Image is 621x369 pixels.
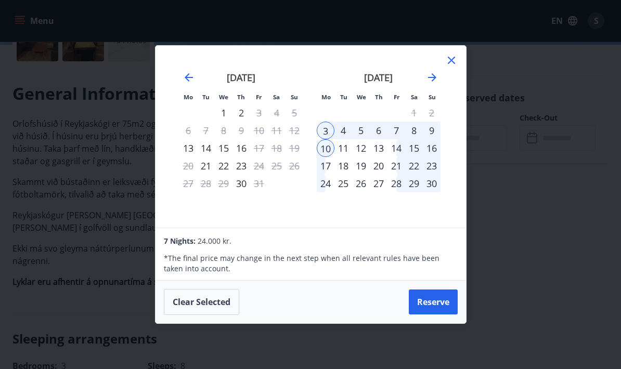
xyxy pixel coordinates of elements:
[334,139,352,157] td: Choose Tuesday, November 11, 2025 as your check-in date. It’s available.
[232,175,250,192] div: Only check in available
[364,71,393,84] strong: [DATE]
[164,253,457,274] p: * The final price may change in the next step when all relevant rules have been taken into account.
[232,104,250,122] div: 2
[215,157,232,175] div: 22
[215,157,232,175] td: Choose Wednesday, October 22, 2025 as your check-in date. It’s available.
[423,139,441,157] td: Choose Sunday, November 16, 2025 as your check-in date. It’s available.
[429,93,436,101] small: Su
[317,157,334,175] div: 17
[405,157,423,175] td: Choose Saturday, November 22, 2025 as your check-in date. It’s available.
[334,122,352,139] td: Selected. Tuesday, November 4, 2025
[334,175,352,192] td: Choose Tuesday, November 25, 2025 as your check-in date. It’s available.
[250,175,268,192] td: Choose Friday, October 31, 2025 as your check-in date. It’s available.
[352,157,370,175] td: Choose Wednesday, November 19, 2025 as your check-in date. It’s available.
[250,139,268,157] td: Choose Friday, October 17, 2025 as your check-in date. It’s available.
[202,93,210,101] small: Tu
[370,157,387,175] td: Choose Thursday, November 20, 2025 as your check-in date. It’s available.
[215,104,232,122] div: 1
[219,93,228,101] small: We
[405,175,423,192] td: Choose Saturday, November 29, 2025 as your check-in date. It’s available.
[197,139,215,157] div: 14
[370,175,387,192] td: Choose Thursday, November 27, 2025 as your check-in date. It’s available.
[423,122,441,139] td: Selected. Sunday, November 9, 2025
[352,175,370,192] div: 26
[215,175,232,192] td: Not available. Wednesday, October 29, 2025
[405,122,423,139] div: 8
[179,122,197,139] td: Not available. Monday, October 6, 2025
[179,175,197,192] td: Not available. Monday, October 27, 2025
[317,175,334,192] td: Choose Monday, November 24, 2025 as your check-in date. It’s available.
[387,122,405,139] td: Selected. Friday, November 7, 2025
[232,175,250,192] td: Choose Thursday, October 30, 2025 as your check-in date. It’s available.
[215,122,232,139] td: Not available. Wednesday, October 8, 2025
[423,104,441,122] td: Not available. Sunday, November 2, 2025
[197,139,215,157] td: Choose Tuesday, October 14, 2025 as your check-in date. It’s available.
[370,175,387,192] div: 27
[423,175,441,192] div: 30
[250,157,268,175] div: Only check out available
[317,122,334,139] div: Only check in available
[268,104,286,122] td: Not available. Saturday, October 4, 2025
[232,104,250,122] td: Choose Thursday, October 2, 2025 as your check-in date. It’s available.
[352,157,370,175] div: 19
[423,139,441,157] div: 16
[352,139,370,157] div: 12
[405,139,423,157] div: 15
[387,157,405,175] div: 21
[232,139,250,157] div: 16
[334,175,352,192] div: 25
[197,175,215,192] td: Not available. Tuesday, October 28, 2025
[370,157,387,175] div: 20
[370,122,387,139] div: 6
[405,175,423,192] div: 29
[286,157,303,175] td: Not available. Sunday, October 26, 2025
[268,139,286,157] td: Not available. Saturday, October 18, 2025
[232,122,250,139] td: Not available. Thursday, October 9, 2025
[286,122,303,139] td: Not available. Sunday, October 12, 2025
[179,157,197,175] td: Not available. Monday, October 20, 2025
[423,122,441,139] div: 9
[232,157,250,175] td: Choose Thursday, October 23, 2025 as your check-in date. It’s available.
[387,175,405,192] td: Choose Friday, November 28, 2025 as your check-in date. It’s available.
[375,93,383,101] small: Th
[227,71,255,84] strong: [DATE]
[405,104,423,122] td: Not available. Saturday, November 1, 2025
[405,157,423,175] div: 22
[273,93,280,101] small: Sa
[197,122,215,139] td: Not available. Tuesday, October 7, 2025
[317,139,334,157] td: Selected as end date. Monday, November 10, 2025
[250,122,268,139] td: Not available. Friday, October 10, 2025
[250,157,268,175] td: Choose Friday, October 24, 2025 as your check-in date. It’s available.
[291,93,298,101] small: Su
[426,71,438,84] div: Move forward to switch to the next month.
[286,139,303,157] td: Not available. Sunday, October 19, 2025
[370,139,387,157] div: 13
[286,104,303,122] td: Not available. Sunday, October 5, 2025
[352,175,370,192] td: Choose Wednesday, November 26, 2025 as your check-in date. It’s available.
[256,93,262,101] small: Fr
[197,157,215,175] td: Choose Tuesday, October 21, 2025 as your check-in date. It’s available.
[352,122,370,139] div: 5
[317,139,334,157] div: 10
[340,93,347,101] small: Tu
[179,139,197,157] div: Only check in available
[387,139,405,157] div: 14
[250,139,268,157] div: Only check out available
[215,104,232,122] td: Choose Wednesday, October 1, 2025 as your check-in date. It’s available.
[370,122,387,139] td: Selected. Thursday, November 6, 2025
[334,139,352,157] div: 11
[405,122,423,139] td: Selected. Saturday, November 8, 2025
[232,139,250,157] td: Choose Thursday, October 16, 2025 as your check-in date. It’s available.
[411,93,418,101] small: Sa
[250,175,268,192] div: Only check out available
[197,157,215,175] div: Only check in available
[215,139,232,157] div: 15
[321,93,331,101] small: Mo
[317,122,334,139] td: Selected as start date. Monday, November 3, 2025
[184,93,193,101] small: Mo
[215,139,232,157] td: Choose Wednesday, October 15, 2025 as your check-in date. It’s available.
[334,157,352,175] td: Choose Tuesday, November 18, 2025 as your check-in date. It’s available.
[183,71,195,84] div: Move backward to switch to the previous month.
[409,289,458,314] button: Reserve
[334,157,352,175] div: 18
